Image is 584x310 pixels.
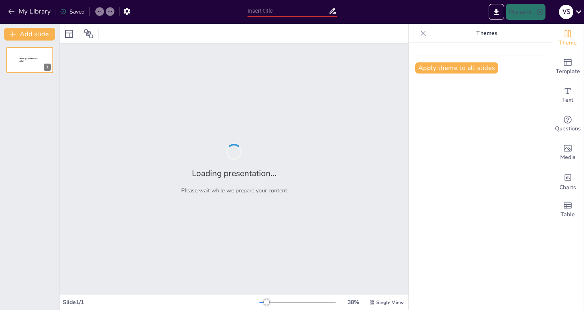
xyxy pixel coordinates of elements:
[552,167,584,196] div: Add charts and graphs
[555,124,581,133] span: Questions
[84,29,93,39] span: Position
[562,96,573,105] span: Text
[344,298,363,306] div: 38 %
[63,27,75,40] div: Layout
[6,47,53,73] div: 1
[559,183,576,192] span: Charts
[63,298,259,306] div: Slide 1 / 1
[19,58,37,62] span: Sendsteps presentation editor
[559,4,573,20] button: V S
[556,67,580,76] span: Template
[552,110,584,138] div: Get real-time input from your audience
[429,24,544,43] p: Themes
[192,168,277,179] h2: Loading presentation...
[552,24,584,52] div: Change the overall theme
[561,210,575,219] span: Table
[248,5,329,17] input: Insert title
[552,52,584,81] div: Add ready made slides
[489,4,504,20] button: Export to PowerPoint
[60,8,85,15] div: Saved
[4,28,55,41] button: Add slide
[559,5,573,19] div: V S
[44,64,51,71] div: 1
[552,138,584,167] div: Add images, graphics, shapes or video
[559,39,577,47] span: Theme
[552,196,584,224] div: Add a table
[181,187,287,194] p: Please wait while we prepare your content
[506,4,545,20] button: Present
[415,62,498,74] button: Apply theme to all slides
[6,5,54,18] button: My Library
[376,299,404,306] span: Single View
[552,81,584,110] div: Add text boxes
[560,153,576,162] span: Media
